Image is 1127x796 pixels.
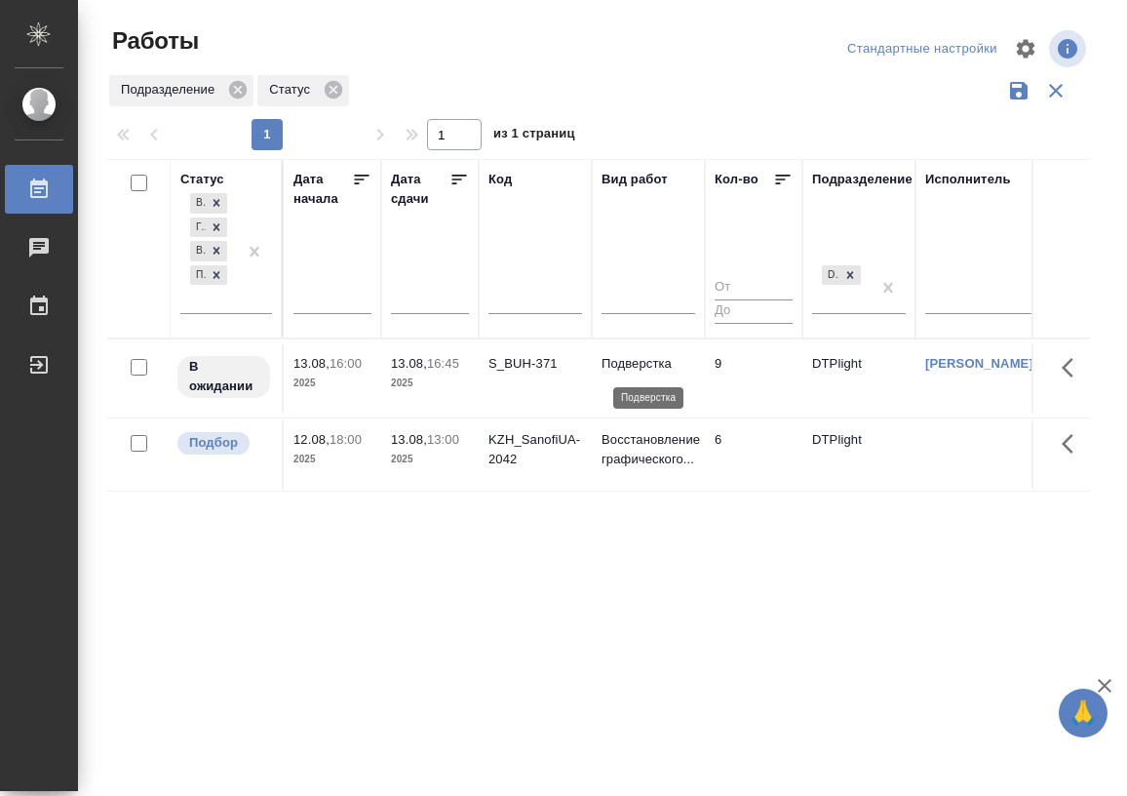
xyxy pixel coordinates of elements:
[1050,344,1097,391] button: Здесь прячутся важные кнопки
[188,239,229,263] div: В ожидании, Готов к работе, В работе, Подбор
[188,263,229,288] div: В ожидании, Готов к работе, В работе, Подбор
[189,357,258,396] p: В ожидании
[493,122,575,150] span: из 1 страниц
[391,450,469,469] p: 2025
[269,80,317,99] p: Статус
[812,170,913,189] div: Подразделение
[1000,72,1037,109] button: Сохранить фильтры
[602,430,695,469] p: Восстановление графического...
[602,170,668,189] div: Вид работ
[488,354,582,374] div: S_BUH-371
[293,170,352,209] div: Дата начала
[391,170,449,209] div: Дата сдачи
[189,433,238,453] p: Подбор
[188,191,229,216] div: В ожидании, Готов к работе, В работе, Подбор
[715,276,793,300] input: От
[1067,693,1100,734] span: 🙏
[107,25,199,57] span: Работы
[190,241,206,261] div: В работе
[802,344,915,413] td: DTPlight
[190,193,206,214] div: В ожидании
[715,299,793,324] input: До
[705,344,802,413] td: 9
[180,170,224,189] div: Статус
[190,265,206,286] div: Подбор
[715,170,758,189] div: Кол-во
[427,356,459,371] p: 16:45
[293,356,330,371] p: 13.08,
[257,75,349,106] div: Статус
[1037,72,1074,109] button: Сбросить фильтры
[293,432,330,447] p: 12.08,
[822,265,839,286] div: DTPlight
[427,432,459,447] p: 13:00
[391,432,427,447] p: 13.08,
[330,356,362,371] p: 16:00
[391,356,427,371] p: 13.08,
[488,170,512,189] div: Код
[175,430,272,457] div: Можно подбирать исполнителей
[121,80,221,99] p: Подразделение
[602,354,695,374] p: Подверстка
[488,430,582,469] div: KZH_SanofiUA-2042
[925,356,1033,371] a: [PERSON_NAME]
[802,420,915,489] td: DTPlight
[391,374,469,393] p: 2025
[109,75,253,106] div: Подразделение
[842,34,1002,64] div: split button
[188,216,229,240] div: В ожидании, Готов к работе, В работе, Подбор
[1059,689,1108,737] button: 🙏
[705,420,802,489] td: 6
[820,263,863,288] div: DTPlight
[293,450,371,469] p: 2025
[330,432,362,447] p: 18:00
[190,218,206,238] div: Готов к работе
[293,374,371,393] p: 2025
[925,170,1011,189] div: Исполнитель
